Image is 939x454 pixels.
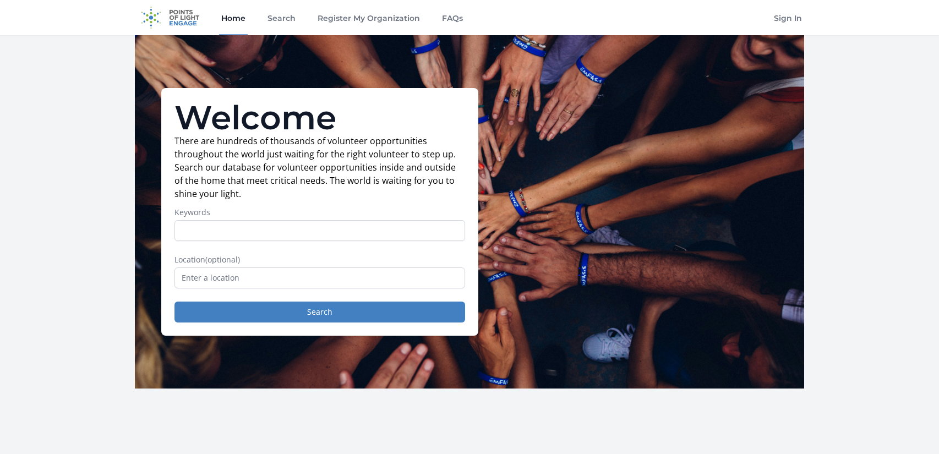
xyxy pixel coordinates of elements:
[174,302,465,322] button: Search
[174,207,465,218] label: Keywords
[174,134,465,200] p: There are hundreds of thousands of volunteer opportunities throughout the world just waiting for ...
[174,101,465,134] h1: Welcome
[174,267,465,288] input: Enter a location
[205,254,240,265] span: (optional)
[174,254,465,265] label: Location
